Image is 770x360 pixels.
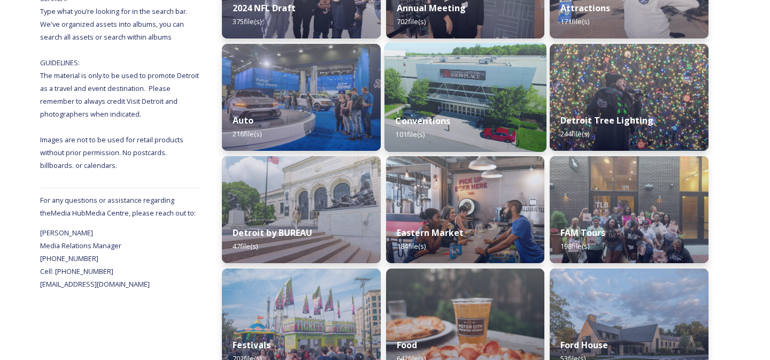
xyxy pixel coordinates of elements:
span: 101 file(s) [395,129,425,139]
img: 35ad669e-8c01-473d-b9e4-71d78d8e13d9.jpg [384,43,546,152]
img: 452b8020-6387-402f-b366-1d8319e12489.jpg [550,156,709,263]
strong: Attractions [560,2,610,14]
img: ad1a86ae-14bd-4f6b-9ce0-fa5a51506304.jpg [550,44,709,151]
span: 244 file(s) [560,129,589,139]
img: Bureau_DIA_6998.jpg [222,156,381,263]
strong: Festivals [233,339,271,351]
span: For any questions or assistance regarding the Media Hub Media Centre, please reach out to: [40,195,196,218]
span: [PERSON_NAME] Media Relations Manager [PHONE_NUMBER] Cell: [PHONE_NUMBER] [EMAIL_ADDRESS][DOMAIN_... [40,228,150,289]
strong: Detroit Tree Lighting [560,114,653,126]
strong: Annual Meeting [397,2,466,14]
img: d7532473-e64b-4407-9cc3-22eb90fab41b.jpg [222,44,381,151]
strong: Auto [233,114,253,126]
strong: Conventions [395,115,450,127]
span: 47 file(s) [233,241,258,251]
span: 198 file(s) [560,241,589,251]
strong: Ford House [560,339,608,351]
strong: Food [397,339,417,351]
strong: Eastern Market [397,227,464,239]
span: 171 file(s) [560,17,589,26]
strong: 2024 NFL Draft [233,2,296,14]
strong: FAM Tours [560,227,605,239]
span: 702 file(s) [397,17,426,26]
span: 184 file(s) [397,241,426,251]
img: 3c2c6adb-06da-4ad6-b7c8-83bb800b1f33.jpg [386,156,545,263]
span: 375 file(s) [233,17,261,26]
strong: Detroit by BUREAU [233,227,312,239]
span: 216 file(s) [233,129,261,139]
